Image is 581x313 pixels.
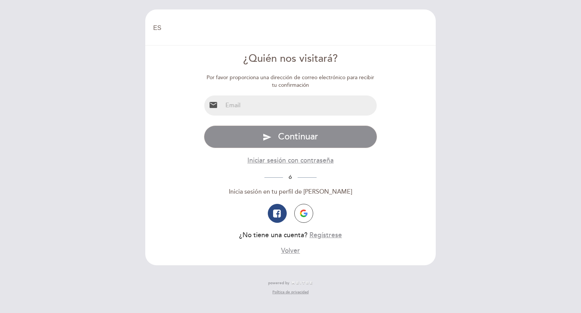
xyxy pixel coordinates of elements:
span: ¿No tiene una cuenta? [239,231,308,239]
div: Inicia sesión en tu perfil de [PERSON_NAME] [204,188,377,196]
a: Política de privacidad [272,290,309,295]
span: powered by [268,280,289,286]
button: Regístrese [309,230,342,240]
span: Continuar [278,131,318,142]
button: Volver [281,246,300,255]
i: send [263,133,272,142]
div: ¿Quién nos visitará? [204,52,377,66]
input: Email [222,95,377,116]
div: Por favor proporciona una dirección de correo electrónico para recibir tu confirmación [204,74,377,89]
button: Iniciar sesión con contraseña [247,156,334,165]
i: email [209,100,218,110]
img: MEITRE [291,281,313,285]
img: icon-google.png [300,210,308,217]
span: ó [283,174,298,180]
a: powered by [268,280,313,286]
button: send Continuar [204,125,377,148]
